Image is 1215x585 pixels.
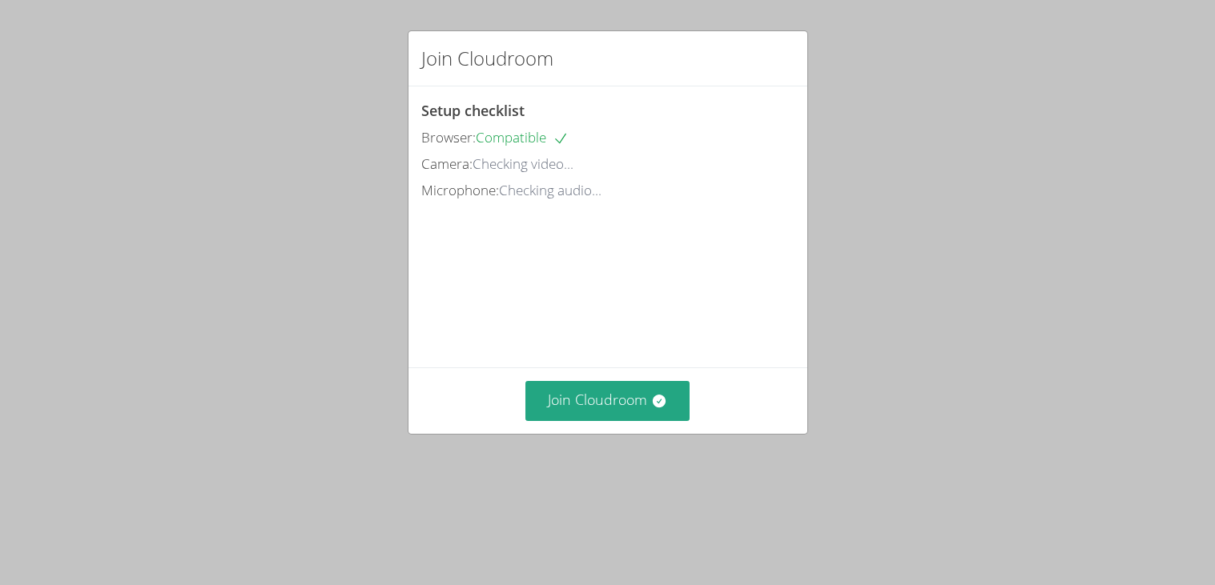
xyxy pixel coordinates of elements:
[421,181,499,199] span: Microphone:
[476,128,569,146] span: Compatible
[525,381,690,420] button: Join Cloudroom
[421,101,525,120] span: Setup checklist
[421,154,473,173] span: Camera:
[421,128,476,146] span: Browser:
[473,154,573,173] span: Checking video...
[499,181,601,199] span: Checking audio...
[421,44,553,73] h2: Join Cloudroom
